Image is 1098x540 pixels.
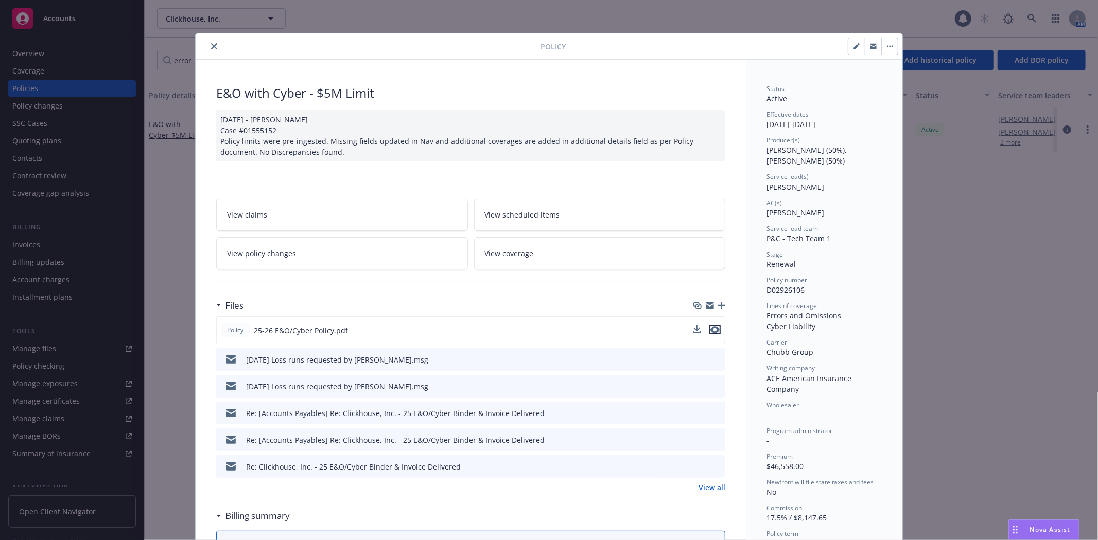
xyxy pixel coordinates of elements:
[766,182,824,192] span: [PERSON_NAME]
[208,40,220,52] button: close
[766,301,817,310] span: Lines of coverage
[695,435,704,445] button: download file
[766,347,813,357] span: Chubb Group
[766,199,782,207] span: AC(s)
[695,461,704,472] button: download file
[766,338,787,347] span: Carrier
[1009,520,1022,539] div: Drag to move
[474,199,726,231] a: View scheduled items
[766,436,769,445] span: -
[227,209,267,220] span: View claims
[485,209,560,220] span: View scheduled items
[766,503,802,512] span: Commission
[766,401,799,409] span: Wholesaler
[695,354,704,365] button: download file
[225,509,290,523] h3: Billing summary
[225,299,243,312] h3: Files
[699,482,725,493] a: View all
[766,94,787,103] span: Active
[766,208,824,218] span: [PERSON_NAME]
[712,435,721,445] button: preview file
[766,136,800,145] span: Producer(s)
[1030,525,1071,534] span: Nova Assist
[712,461,721,472] button: preview file
[693,325,701,336] button: download file
[766,513,827,523] span: 17.5% / $8,147.65
[246,381,428,392] div: [DATE] Loss runs requested by [PERSON_NAME].msg
[246,408,545,419] div: Re: [Accounts Payables] Re: Clickhouse, Inc. - 25 E&O/Cyber Binder & Invoice Delivered
[766,259,796,269] span: Renewal
[766,426,832,435] span: Program administrator
[216,237,468,269] a: View policy changes
[541,41,566,52] span: Policy
[246,435,545,445] div: Re: [Accounts Payables] Re: Clickhouse, Inc. - 25 E&O/Cyber Binder & Invoice Delivered
[227,248,296,259] span: View policy changes
[766,276,807,284] span: Policy number
[709,325,721,334] button: preview file
[712,408,721,419] button: preview file
[246,354,428,365] div: [DATE] Loss runs requested by [PERSON_NAME].msg
[766,461,804,471] span: $46,558.00
[766,250,783,259] span: Stage
[693,325,701,333] button: download file
[766,410,769,420] span: -
[766,84,785,93] span: Status
[695,408,704,419] button: download file
[216,110,725,161] div: [DATE] - [PERSON_NAME] Case #01555152 Policy limits were pre-ingested. Missing fields updated in ...
[766,172,809,181] span: Service lead(s)
[709,325,721,336] button: preview file
[766,529,798,538] span: Policy term
[216,299,243,312] div: Files
[766,364,815,372] span: Writing company
[766,478,874,487] span: Newfront will file state taxes and fees
[712,354,721,365] button: preview file
[766,321,882,332] div: Cyber Liability
[216,509,290,523] div: Billing summary
[695,381,704,392] button: download file
[485,248,534,259] span: View coverage
[1008,519,1079,540] button: Nova Assist
[254,325,348,336] span: 25-26 E&O/Cyber Policy.pdf
[225,326,246,335] span: Policy
[766,310,882,321] div: Errors and Omissions
[216,199,468,231] a: View claims
[766,487,776,497] span: No
[766,110,809,119] span: Effective dates
[766,233,831,243] span: P&C - Tech Team 1
[766,452,793,461] span: Premium
[766,373,853,394] span: ACE American Insurance Company
[474,237,726,269] a: View coverage
[246,461,461,472] div: Re: Clickhouse, Inc. - 25 E&O/Cyber Binder & Invoice Delivered
[766,145,849,166] span: [PERSON_NAME] (50%), [PERSON_NAME] (50%)
[766,110,882,130] div: [DATE] - [DATE]
[712,381,721,392] button: preview file
[766,285,805,295] span: D02926106
[216,84,725,102] div: E&O with Cyber - $5M Limit
[766,224,818,233] span: Service lead team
